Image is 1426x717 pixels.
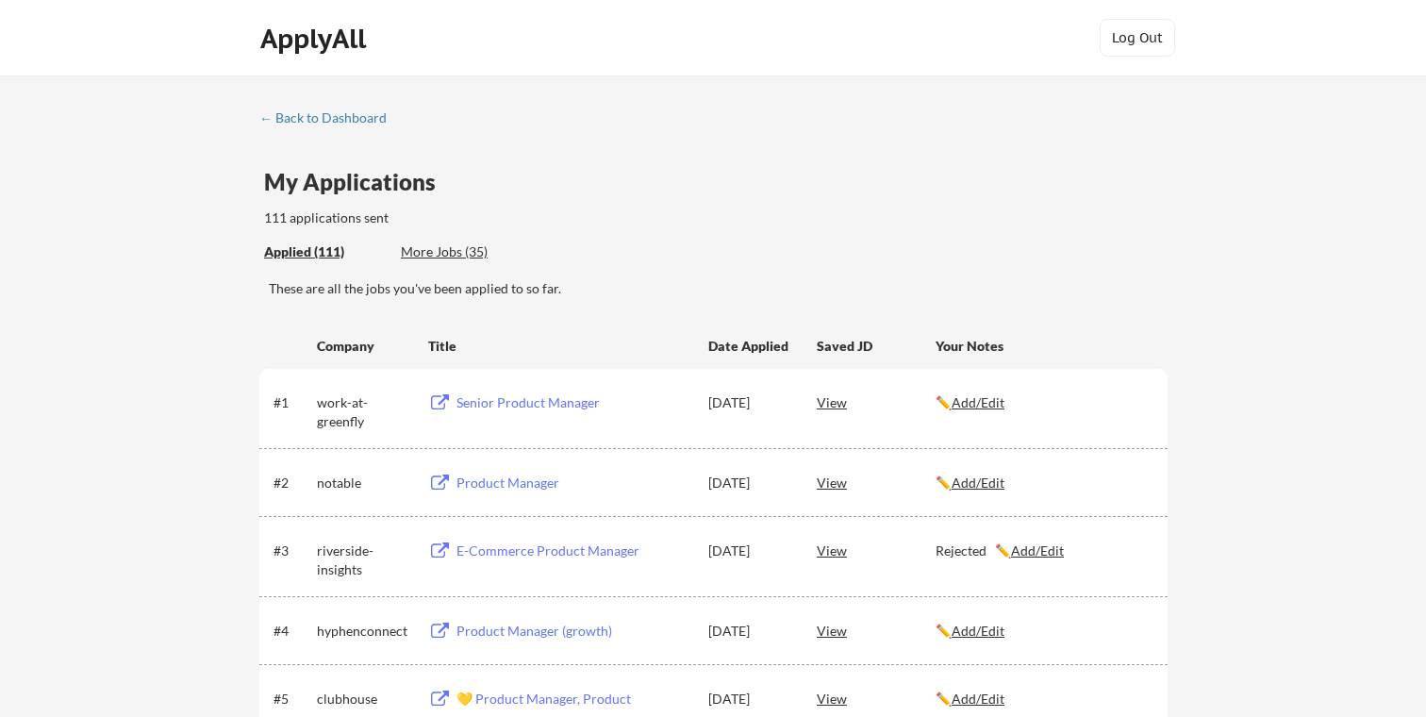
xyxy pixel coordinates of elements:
div: View [817,681,936,715]
u: Add/Edit [1011,542,1064,559]
div: Senior Product Manager [456,393,690,412]
div: Product Manager [456,474,690,492]
div: Applied (111) [264,242,387,261]
div: Product Manager (growth) [456,622,690,641]
div: [DATE] [708,542,791,560]
div: My Applications [264,171,451,193]
div: Title [428,337,690,356]
div: ✏️ [936,690,1151,709]
u: Add/Edit [952,691,1004,707]
div: #5 [274,690,310,709]
button: Log Out [1100,19,1175,57]
div: [DATE] [708,690,791,709]
div: View [817,385,936,419]
div: These are job applications we think you'd be a good fit for, but couldn't apply you to automatica... [401,242,539,262]
div: #4 [274,622,310,641]
div: Company [317,337,411,356]
div: #1 [274,393,310,412]
div: Saved JD [817,328,936,362]
div: View [817,465,936,499]
div: View [817,613,936,647]
div: ✏️ [936,474,1151,492]
div: ApplyAll [260,23,372,55]
div: [DATE] [708,622,791,641]
div: Rejected ✏️ [936,542,1151,560]
div: [DATE] [708,474,791,492]
div: #3 [274,542,310,560]
div: These are all the jobs you've been applied to so far. [264,242,387,262]
div: Your Notes [936,337,1151,356]
div: riverside-insights [317,542,411,578]
div: E-Commerce Product Manager [456,542,690,560]
u: Add/Edit [952,475,1004,491]
div: These are all the jobs you've been applied to so far. [269,279,1168,298]
div: [DATE] [708,393,791,412]
u: Add/Edit [952,623,1004,639]
div: 💛 Product Manager, Product [456,690,690,709]
u: Add/Edit [952,394,1004,410]
div: ✏️ [936,622,1151,641]
div: ✏️ [936,393,1151,412]
div: work-at-greenfly [317,393,411,430]
div: clubhouse [317,690,411,709]
div: hyphenconnect [317,622,411,641]
div: Date Applied [708,337,791,356]
div: View [817,533,936,567]
a: ← Back to Dashboard [259,110,401,129]
div: notable [317,474,411,492]
div: #2 [274,474,310,492]
div: 111 applications sent [264,208,629,227]
div: ← Back to Dashboard [259,111,401,125]
div: More Jobs (35) [401,242,539,261]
